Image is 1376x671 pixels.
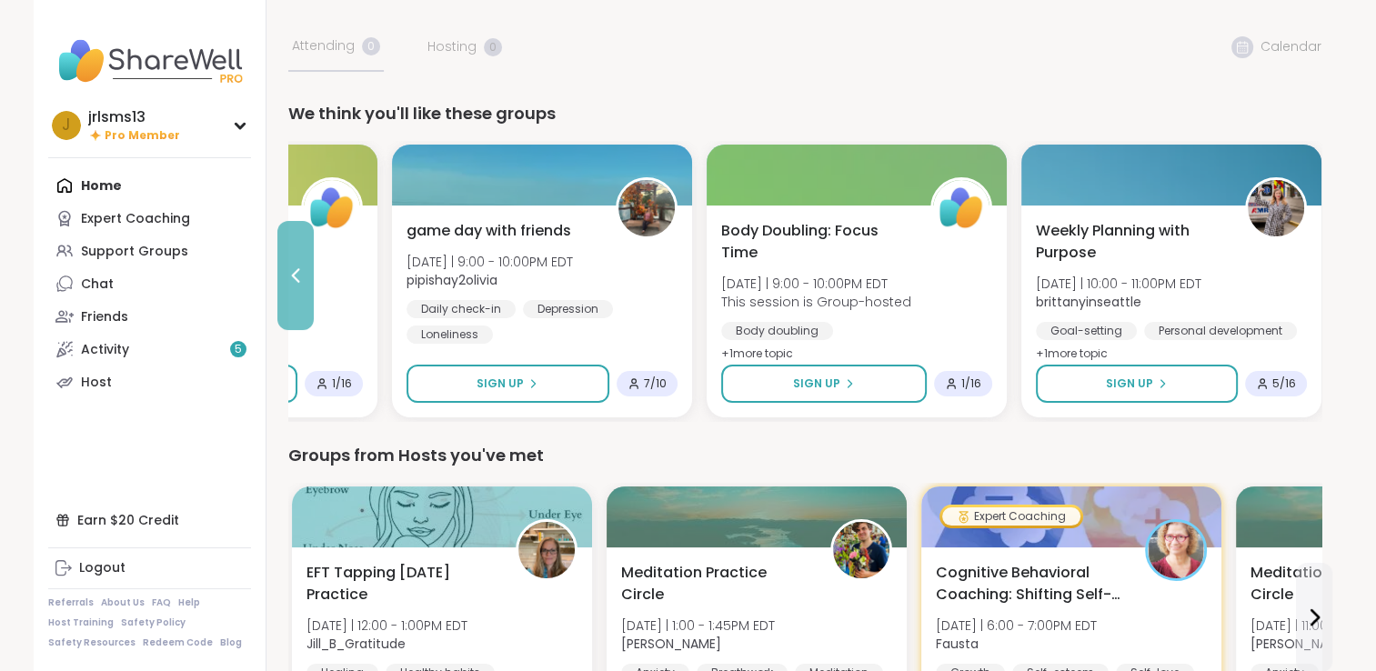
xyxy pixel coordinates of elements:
button: Sign Up [1036,365,1238,403]
span: Pro Member [105,128,180,144]
div: Loneliness [407,325,493,344]
span: This session is Group-hosted [721,293,911,311]
a: Safety Policy [121,616,186,629]
img: ShareWell [933,180,989,236]
span: [DATE] | 9:00 - 10:00PM EDT [407,253,573,271]
div: Goal-setting [1036,322,1137,340]
a: Blog [220,636,242,649]
div: We think you'll like these groups [288,101,1321,126]
span: [DATE] | 12:00 - 1:00PM EDT [306,616,467,635]
a: Support Groups [48,235,251,267]
span: Body Doubling: Focus Time [721,220,910,264]
span: Sign Up [1106,376,1153,392]
b: brittanyinseattle [1036,293,1141,311]
a: Activity5 [48,333,251,366]
div: Daily check-in [407,300,516,318]
span: Meditation Practice Circle [621,562,810,606]
b: [PERSON_NAME] [621,635,721,653]
img: pipishay2olivia [618,180,675,236]
img: Nicholas [833,522,889,578]
a: Referrals [48,596,94,609]
span: Sign Up [793,376,840,392]
a: Friends [48,300,251,333]
img: brittanyinseattle [1248,180,1304,236]
div: Support Groups [81,243,188,261]
a: Logout [48,552,251,585]
img: ShareWell Nav Logo [48,29,251,93]
div: Earn $20 Credit [48,504,251,536]
b: Fausta [936,635,979,653]
span: Cognitive Behavioral Coaching: Shifting Self-Talk [936,562,1125,606]
b: Jill_B_Gratitude [306,635,406,653]
span: 5 / 16 [1272,376,1296,391]
div: Groups from Hosts you've met [288,443,1321,468]
span: game day with friends [407,220,571,242]
a: Host Training [48,616,114,629]
span: 5 [235,342,242,357]
img: ShareWell [304,180,360,236]
a: Host [48,366,251,398]
div: Personal development [1144,322,1297,340]
a: Chat [48,267,251,300]
div: Activity [81,341,129,359]
img: Fausta [1148,522,1204,578]
span: Weekly Planning with Purpose [1036,220,1225,264]
button: Sign Up [407,365,609,403]
span: j [62,114,70,137]
img: Jill_B_Gratitude [518,522,575,578]
div: Expert Coaching [81,210,190,228]
div: Expert Coaching [942,507,1080,526]
div: Friends [81,308,128,326]
b: pipishay2olivia [407,271,497,289]
div: Host [81,374,112,392]
span: [DATE] | 1:00 - 1:45PM EDT [621,616,775,635]
span: [DATE] | 10:00 - 11:00PM EDT [1036,275,1201,293]
span: [DATE] | 9:00 - 10:00PM EDT [721,275,911,293]
a: Safety Resources [48,636,136,649]
div: Logout [79,559,126,577]
span: 1 / 16 [332,376,352,391]
div: jrlsms13 [88,107,180,127]
div: Depression [523,300,613,318]
span: Sign Up [477,376,524,392]
a: Redeem Code [143,636,213,649]
a: Help [178,596,200,609]
button: Sign Up [721,365,927,403]
div: Body doubling [721,322,833,340]
div: Chat [81,275,114,294]
b: [PERSON_NAME] [1250,635,1351,653]
span: EFT Tapping [DATE] Practice [306,562,496,606]
a: Expert Coaching [48,202,251,235]
a: FAQ [152,596,171,609]
span: [DATE] | 6:00 - 7:00PM EDT [936,616,1097,635]
span: 7 / 10 [644,376,667,391]
a: About Us [101,596,145,609]
span: 1 / 16 [961,376,981,391]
